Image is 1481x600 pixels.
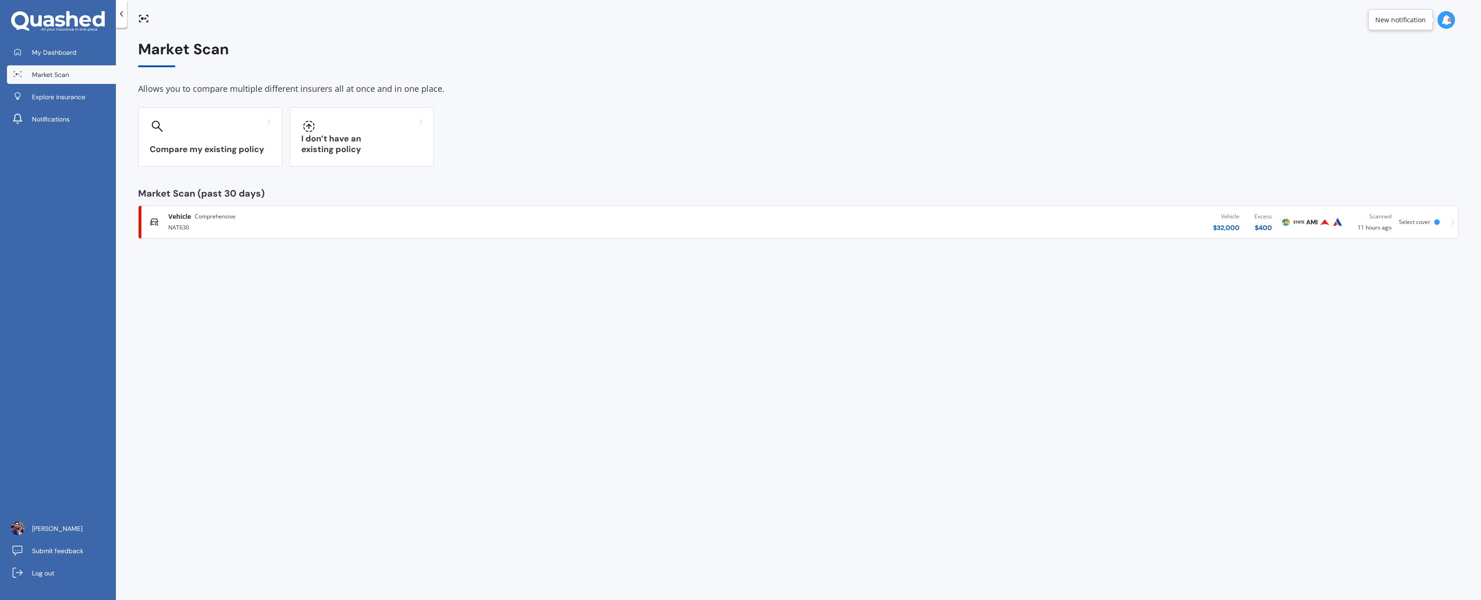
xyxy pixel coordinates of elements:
[1213,212,1239,221] div: Vehicle
[168,212,191,221] span: Vehicle
[1399,218,1430,226] span: Select cover
[1213,223,1239,232] div: $ 32,000
[1280,217,1291,228] img: Protecta
[1375,15,1426,25] div: New notification
[32,115,70,124] span: Notifications
[11,521,25,535] img: ACg8ocJ1hz4pqYtWO0pw8eIMrFh2EY2STAovBhXWFMOpwgTZ08hSAq7D=s96-c
[1352,212,1392,221] div: Scanned
[138,82,1459,96] div: Allows you to compare multiple different insurers all at once and in one place.
[7,43,116,62] a: My Dashboard
[138,41,1459,67] div: Market Scan
[150,144,271,155] h3: Compare my existing policy
[7,542,116,560] a: Submit feedback
[7,88,116,106] a: Explore insurance
[7,519,116,538] a: [PERSON_NAME]
[32,568,54,578] span: Log out
[1254,223,1272,232] div: $ 400
[32,92,85,102] span: Explore insurance
[32,70,69,79] span: Market Scan
[1306,217,1317,228] img: AMI
[138,189,1459,198] div: Market Scan (past 30 days)
[1293,217,1304,228] img: State
[195,212,235,221] span: Comprehensive
[32,48,76,57] span: My Dashboard
[301,134,422,155] h3: I don’t have an existing policy
[7,65,116,84] a: Market Scan
[168,221,715,232] div: NAT630
[1352,212,1392,232] div: 11 hours ago
[138,205,1459,239] a: VehicleComprehensiveNAT630Vehicle$32,000Excess$400ProtectaStateAMIProvidentAutosureScanned11 hour...
[1254,212,1272,221] div: Excess
[7,564,116,582] a: Log out
[7,110,116,128] a: Notifications
[32,546,83,555] span: Submit feedback
[1319,217,1330,228] img: Provident
[1332,217,1343,228] img: Autosure
[32,524,83,533] span: [PERSON_NAME]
